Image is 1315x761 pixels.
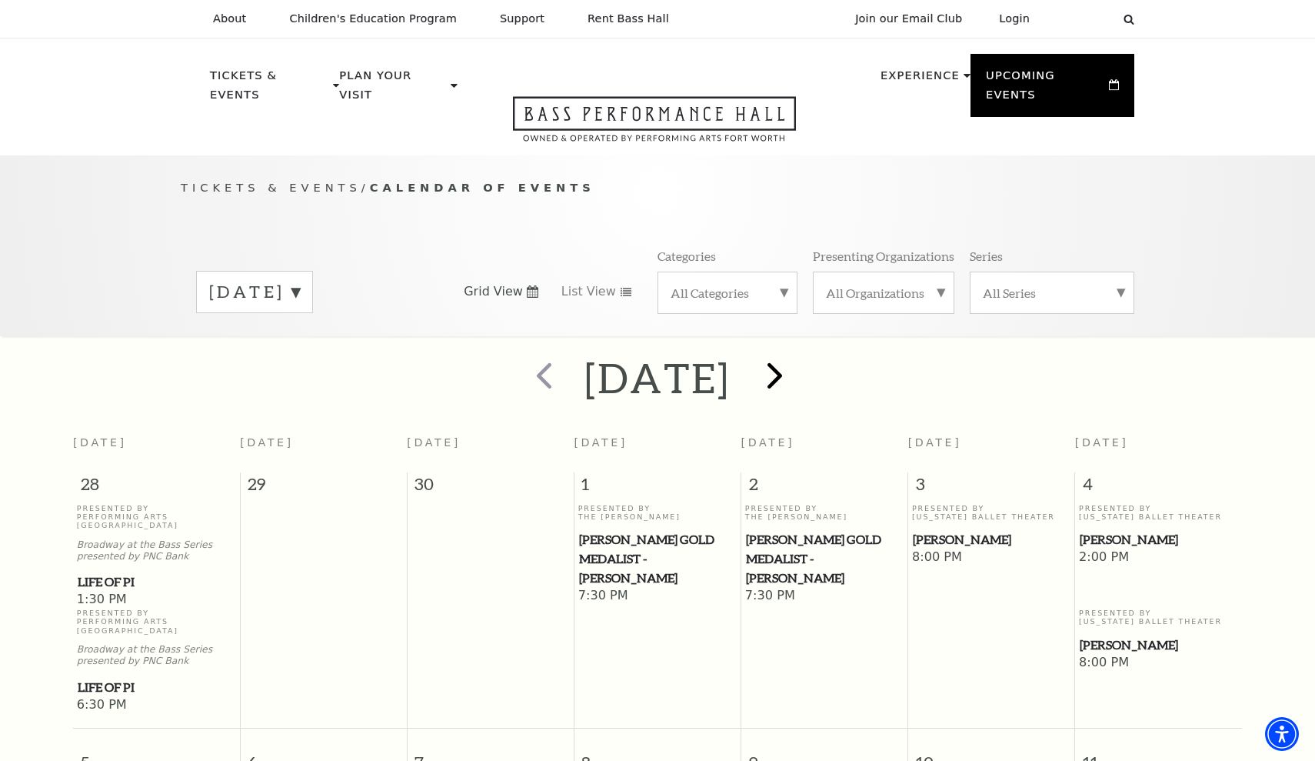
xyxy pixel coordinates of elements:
span: 1:30 PM [77,592,236,609]
span: [DATE] [574,436,628,449]
span: 7:30 PM [578,588,737,605]
p: Presented By [US_STATE] Ballet Theater [912,504,1071,522]
span: 3 [908,472,1074,503]
p: Presented By The [PERSON_NAME] [745,504,904,522]
button: next [745,351,801,406]
p: Broadway at the Bass Series presented by PNC Bank [77,539,236,562]
p: / [181,179,1134,198]
label: All Organizations [826,285,941,301]
p: Rent Bass Hall [588,12,669,25]
a: Cliburn Gold Medalist - Aristo Sham [578,530,737,587]
span: [DATE] [240,436,294,449]
label: [DATE] [209,280,300,304]
div: Accessibility Menu [1265,717,1299,751]
a: Peter Pan [912,530,1071,549]
span: 1 [574,472,741,503]
a: Life of Pi [77,678,236,697]
span: Life of Pi [78,678,235,697]
span: [DATE] [1075,436,1129,449]
p: Tickets & Events [210,66,329,113]
span: [PERSON_NAME] [1080,530,1237,549]
p: Presented By [US_STATE] Ballet Theater [1079,504,1238,522]
p: Upcoming Events [986,66,1105,113]
h2: [DATE] [584,353,730,402]
span: [PERSON_NAME] [913,530,1070,549]
span: [DATE] [908,436,962,449]
p: Presented By Performing Arts [GEOGRAPHIC_DATA] [77,504,236,530]
span: 8:00 PM [912,549,1071,566]
span: [DATE] [407,436,461,449]
p: Presented By The [PERSON_NAME] [578,504,737,522]
button: prev [514,351,570,406]
span: Calendar of Events [370,181,595,194]
span: [PERSON_NAME] [1080,636,1237,655]
span: List View [561,283,616,300]
p: Presenting Organizations [813,248,954,264]
span: Grid View [464,283,523,300]
span: 28 [73,472,240,503]
span: 7:30 PM [745,588,904,605]
span: 30 [408,472,574,503]
a: Peter Pan [1079,636,1238,655]
span: [DATE] [73,436,127,449]
p: Plan Your Visit [339,66,447,113]
label: All Categories [671,285,784,301]
p: Series [970,248,1003,264]
span: 4 [1075,472,1242,503]
a: Open this option [458,96,851,155]
span: 8:00 PM [1079,655,1238,672]
span: Tickets & Events [181,181,361,194]
a: Life of Pi [77,572,236,592]
span: 2:00 PM [1079,549,1238,566]
span: Life of Pi [78,572,235,592]
span: [PERSON_NAME] Gold Medalist - [PERSON_NAME] [746,530,904,587]
label: All Series [983,285,1121,301]
p: Support [500,12,544,25]
p: Categories [657,248,716,264]
a: Cliburn Gold Medalist - Aristo Sham [745,530,904,587]
select: Select: [1054,12,1109,26]
span: [PERSON_NAME] Gold Medalist - [PERSON_NAME] [579,530,737,587]
a: Peter Pan [1079,530,1238,549]
p: Experience [881,66,960,94]
span: [DATE] [741,436,795,449]
span: 6:30 PM [77,697,236,714]
p: Broadway at the Bass Series presented by PNC Bank [77,644,236,667]
p: Children's Education Program [289,12,457,25]
p: Presented By [US_STATE] Ballet Theater [1079,609,1238,626]
p: Presented By Performing Arts [GEOGRAPHIC_DATA] [77,609,236,635]
p: About [213,12,246,25]
span: 2 [741,472,907,503]
span: 29 [241,472,407,503]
